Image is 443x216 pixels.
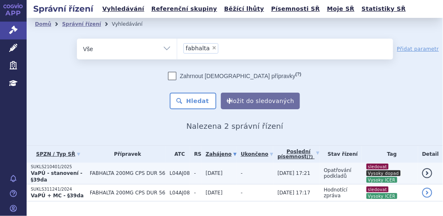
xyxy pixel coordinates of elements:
[366,170,401,176] i: Vysoky dopad
[324,3,357,15] a: Moje SŘ
[277,170,310,176] span: [DATE] 17:21
[205,190,223,196] span: [DATE]
[90,170,166,176] span: FABHALTA 200MG CPS DUR 56
[241,190,243,196] span: -
[31,148,86,160] a: SPZN / Typ SŘ
[269,3,322,15] a: Písemnosti SŘ
[27,3,100,15] h2: Správní řízení
[62,21,101,27] a: Správní řízení
[359,3,408,15] a: Statistiky SŘ
[319,146,361,163] th: Stav řízení
[168,72,301,80] label: Zahrnout [DEMOGRAPHIC_DATA] přípravky
[295,71,301,77] abbr: (?)
[277,190,310,196] span: [DATE] 17:17
[86,146,166,163] th: Přípravek
[324,167,351,179] span: Opatřování podkladů
[212,45,217,50] span: ×
[194,170,202,176] span: -
[170,93,217,109] button: Hledat
[241,148,273,160] a: Ukončeno
[241,170,243,176] span: -
[186,122,283,130] span: Nalezena 2 správní řízení
[366,164,389,169] i: sledovat
[221,43,225,53] input: fabhalta
[277,146,319,163] a: Poslednípísemnost(?)
[190,146,202,163] th: RS
[366,193,397,199] i: Vysoky ICER
[324,187,347,199] span: Hodnotící zpráva
[170,190,190,196] span: L04AJ08
[422,188,432,198] a: detail
[222,3,267,15] a: Běžící lhůty
[422,168,432,178] a: detail
[418,146,443,163] th: Detail
[31,164,86,170] p: SUKLS210401/2025
[35,21,51,27] a: Domů
[112,18,153,30] li: Vyhledávání
[31,170,82,183] strong: VaPÚ - stanovení - §39da
[307,155,313,160] abbr: (?)
[149,3,220,15] a: Referenční skupiny
[90,190,166,196] span: FABHALTA 200MG CPS DUR 56
[205,170,223,176] span: [DATE]
[366,187,389,192] i: sledovat
[397,45,439,53] a: Přidat parametr
[31,193,84,199] strong: VaPÚ + MC - §39da
[362,146,418,163] th: Tag
[166,146,190,163] th: ATC
[366,177,397,183] i: Vysoky ICER
[194,190,202,196] span: -
[205,148,236,160] a: Zahájeno
[186,45,210,51] span: fabhalta
[31,187,86,192] p: SUKLS311241/2024
[100,3,147,15] a: Vyhledávání
[170,170,190,176] span: L04AJ08
[221,93,300,109] button: Uložit do sledovaných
